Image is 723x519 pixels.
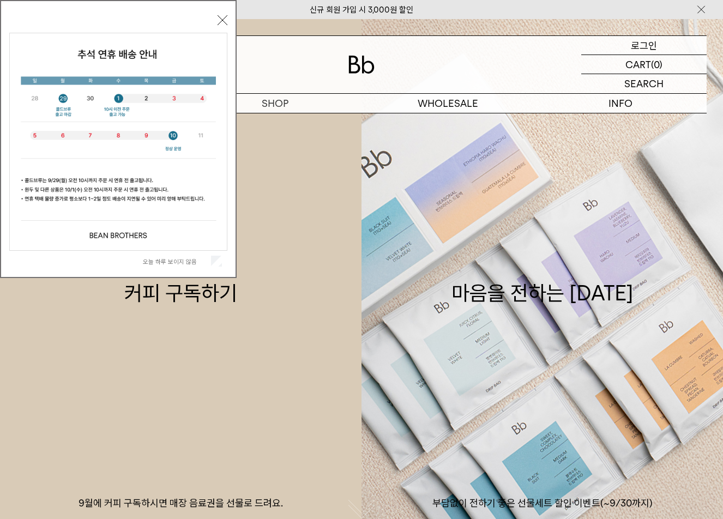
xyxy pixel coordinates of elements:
[348,56,375,74] img: 로고
[581,36,707,55] a: 로그인
[651,55,662,74] p: (0)
[361,94,534,113] p: WHOLESALE
[189,94,362,113] a: SHOP
[310,5,413,15] a: 신규 회원 가입 시 3,000원 할인
[631,36,657,55] p: 로그인
[581,55,707,74] a: CART (0)
[218,15,227,25] button: 닫기
[361,497,723,510] p: 부담없이 전하기 좋은 선물세트 할인 이벤트(~9/30까지)
[534,94,707,113] p: INFO
[624,74,664,93] p: SEARCH
[10,33,227,250] img: 5e4d662c6b1424087153c0055ceb1a13_140731.jpg
[143,258,209,265] label: 오늘 하루 보이지 않음
[625,55,651,74] p: CART
[451,250,634,307] div: 마음을 전하는 [DATE]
